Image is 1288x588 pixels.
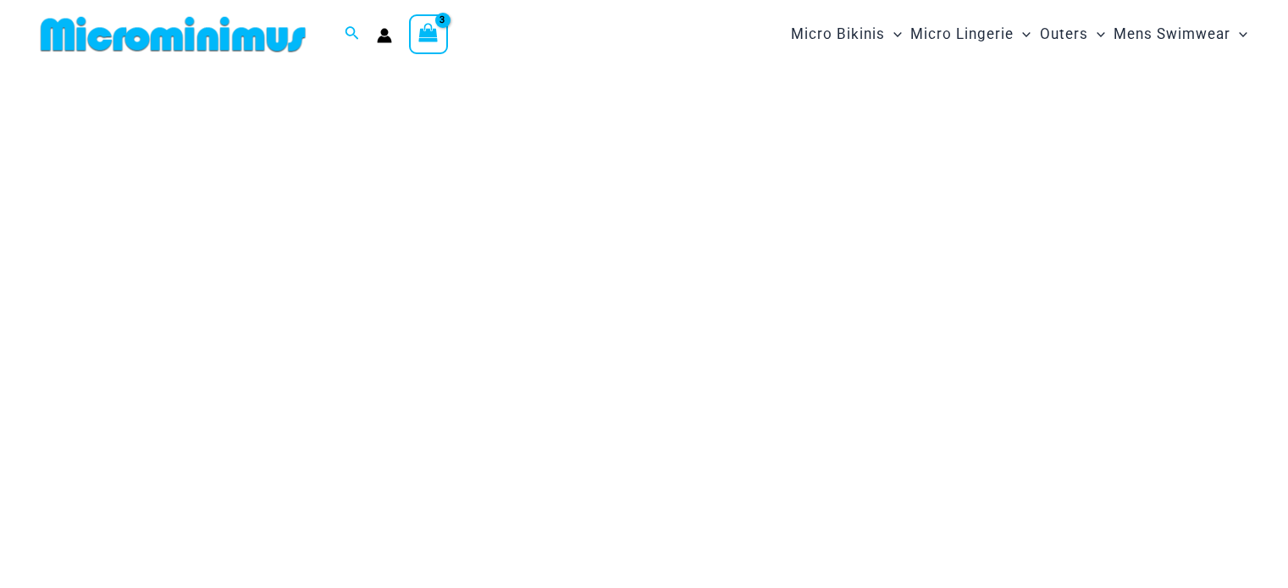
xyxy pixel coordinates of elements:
[1040,13,1088,56] span: Outers
[1014,13,1031,56] span: Menu Toggle
[1230,13,1247,56] span: Menu Toggle
[910,13,1014,56] span: Micro Lingerie
[377,28,392,43] a: Account icon link
[885,13,902,56] span: Menu Toggle
[784,6,1254,63] nav: Site Navigation
[791,13,885,56] span: Micro Bikinis
[1114,13,1230,56] span: Mens Swimwear
[787,8,906,60] a: Micro BikinisMenu ToggleMenu Toggle
[34,15,312,53] img: MM SHOP LOGO FLAT
[345,24,360,45] a: Search icon link
[1036,8,1109,60] a: OutersMenu ToggleMenu Toggle
[1088,13,1105,56] span: Menu Toggle
[906,8,1035,60] a: Micro LingerieMenu ToggleMenu Toggle
[409,14,448,53] a: View Shopping Cart, 3 items
[1109,8,1252,60] a: Mens SwimwearMenu ToggleMenu Toggle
